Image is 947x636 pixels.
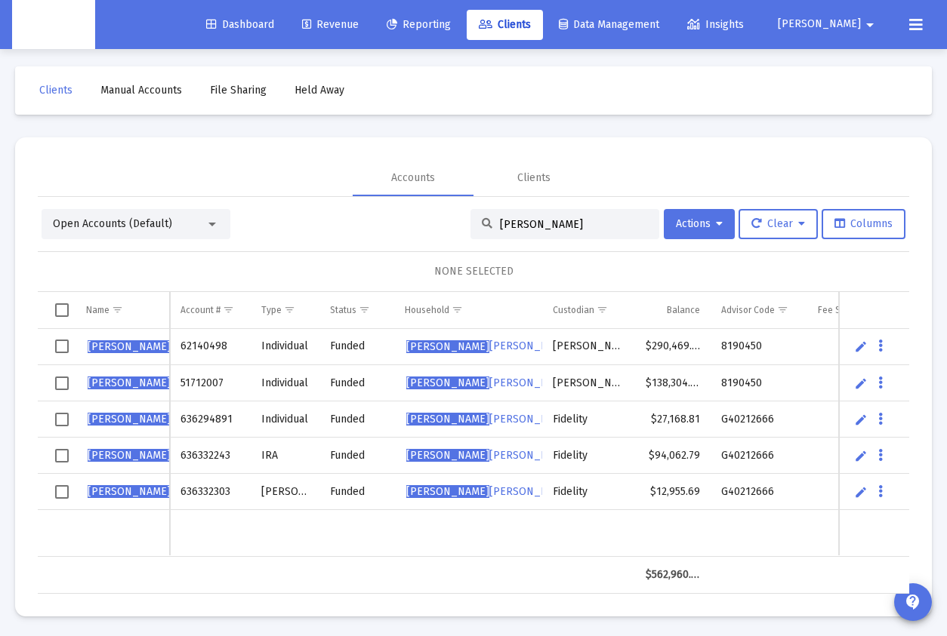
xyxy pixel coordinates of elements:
span: Show filter options for column 'Type' [284,304,295,315]
span: Clients [39,84,72,97]
td: Column Status [319,292,394,328]
td: 636332243 [170,438,250,474]
a: [PERSON_NAME][PERSON_NAME] Household [405,335,629,358]
span: Show filter options for column 'Account #' [223,304,234,315]
span: [PERSON_NAME] [406,413,489,426]
div: Funded [330,484,384,499]
div: Funded [330,376,384,391]
span: Clear [751,217,805,230]
td: Fidelity [542,438,634,474]
span: [PERSON_NAME] [406,340,489,353]
div: Data grid [38,292,909,594]
a: [PERSON_NAME][PERSON_NAME] Household [405,372,629,395]
span: Clients [479,18,531,31]
div: Balance [667,304,700,316]
div: Household [405,304,449,316]
button: [PERSON_NAME] [760,9,897,39]
td: 636294891 [170,401,250,438]
span: Show filter options for column 'Advisor Code' [777,304,788,315]
div: Type [261,304,282,316]
td: G40212666 [711,401,807,438]
div: Select all [55,303,69,317]
div: Funded [330,448,384,463]
div: Name [86,304,110,316]
td: Column Fee Structure(s) [807,292,917,328]
td: Column Type [251,292,320,328]
span: [PERSON_NAME] [88,340,254,352]
span: File Sharing [210,84,267,97]
div: Account # [180,304,221,316]
a: [PERSON_NAME][PERSON_NAME] [86,408,255,431]
a: [PERSON_NAME][PERSON_NAME] [86,372,255,395]
div: Accounts [391,171,435,186]
a: [PERSON_NAME][PERSON_NAME] [86,335,255,358]
span: Insights [687,18,744,31]
span: [PERSON_NAME] Household [406,376,628,389]
td: 62140498 [170,329,250,365]
mat-icon: contact_support [904,593,922,611]
div: Fee Structure(s) [818,304,884,316]
span: [PERSON_NAME] [88,376,254,389]
div: Funded [330,412,384,427]
span: Show filter options for column 'Household' [452,304,463,315]
span: [PERSON_NAME] [88,449,254,462]
td: [PERSON_NAME] [542,365,634,401]
a: Revenue [290,10,371,40]
span: Revenue [302,18,359,31]
div: Select row [55,485,69,499]
span: Columns [834,217,893,230]
td: 51712007 [170,365,250,401]
span: [PERSON_NAME] Household [406,485,628,498]
span: [PERSON_NAME] [88,376,171,389]
div: Select row [55,340,69,353]
button: Columns [822,209,905,239]
a: Data Management [547,10,671,40]
a: Edit [854,449,868,462]
td: $290,469.08 [635,329,711,365]
span: [PERSON_NAME] [88,485,254,498]
a: File Sharing [198,75,279,106]
a: Clients [467,10,543,40]
span: Show filter options for column 'Custodian' [597,304,608,315]
span: Dashboard [206,18,274,31]
a: [PERSON_NAME][PERSON_NAME] Household [405,408,629,431]
span: [PERSON_NAME] [88,413,254,426]
td: Column Custodian [542,292,634,328]
a: Dashboard [194,10,286,40]
span: [PERSON_NAME] [88,449,171,462]
mat-icon: arrow_drop_down [861,10,879,40]
td: $27,168.81 [635,401,711,438]
td: $12,955.69 [635,474,711,510]
td: [PERSON_NAME] [251,474,320,510]
div: Funded [330,339,384,354]
td: 8190450 [711,365,807,401]
td: Column Balance [635,292,711,328]
span: [PERSON_NAME] Household [406,340,628,352]
a: Edit [854,376,868,390]
button: Actions [664,209,735,239]
td: Fidelity [542,474,634,510]
a: [PERSON_NAME][PERSON_NAME] Household [405,481,629,503]
td: Column Advisor Code [711,292,807,328]
a: Edit [854,340,868,353]
a: Edit [854,485,868,499]
a: [PERSON_NAME][PERSON_NAME] [86,444,255,467]
div: Clients [517,171,551,186]
td: 636332303 [170,474,250,510]
div: Status [330,304,356,316]
td: 8190450 [711,329,807,365]
span: [PERSON_NAME] [406,485,489,498]
td: $138,304.36 [635,365,711,401]
td: Individual [251,365,320,401]
span: [PERSON_NAME] [406,376,489,389]
td: Column Name [76,292,170,328]
span: [PERSON_NAME] [88,340,171,353]
td: Column Household [394,292,542,328]
span: [PERSON_NAME] [88,413,171,426]
span: [PERSON_NAME] [406,449,489,462]
div: Select row [55,376,69,390]
a: Manual Accounts [88,75,194,106]
td: Individual [251,401,320,438]
a: Reporting [375,10,463,40]
span: Reporting [387,18,451,31]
